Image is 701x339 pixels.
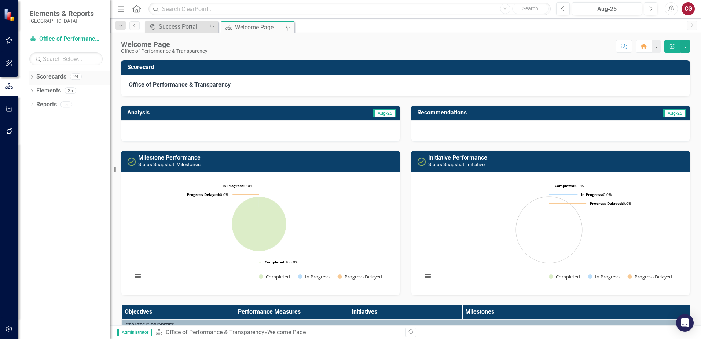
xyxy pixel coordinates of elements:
[187,192,228,197] text: 0.0%
[138,154,201,161] a: Milestone Performance
[265,259,285,265] tspan: Completed:
[36,73,66,81] a: Scorecards
[65,88,76,94] div: 25
[419,178,679,288] svg: Interactive chart
[36,101,57,109] a: Reports
[127,64,686,70] h3: Scorecard
[159,22,207,31] div: Success Portal
[259,273,290,280] button: Show Completed
[235,23,283,32] div: Welcome Page
[417,157,426,166] img: Completed
[682,2,695,15] button: CG
[117,329,152,336] span: Administrator
[223,183,245,188] tspan: In Progress:
[223,183,253,188] text: 0.0%
[522,6,538,11] span: Search
[29,52,103,65] input: Search Below...
[127,157,136,166] img: Completed
[555,183,575,188] tspan: Completed:
[166,329,264,336] a: Office of Performance & Transparency
[676,314,694,332] div: Open Intercom Messenger
[129,178,389,288] svg: Interactive chart
[428,154,487,161] a: Initiative Performance
[29,35,103,43] a: Office of Performance & Transparency
[70,74,82,80] div: 24
[338,273,383,280] button: Show Progress Delayed
[148,3,551,15] input: Search ClearPoint...
[298,273,330,280] button: Show In Progress
[428,161,485,167] small: Status Snapshot: Initiative
[581,192,603,197] tspan: In Progress:
[588,273,620,280] button: Show In Progress
[572,2,642,15] button: Aug-25
[138,161,201,167] small: Status Snapshot: Milestones
[60,101,72,107] div: 5
[4,8,16,21] img: ClearPoint Strategy
[581,192,612,197] text: 0.0%
[127,109,260,116] h3: Analysis
[129,178,392,288] div: Chart. Highcharts interactive chart.
[147,22,207,31] a: Success Portal
[232,197,286,251] path: Completed, 1.
[423,271,433,281] button: View chart menu, Chart
[265,259,298,265] text: 100.0%
[267,329,306,336] div: Welcome Page
[512,4,549,14] button: Search
[121,48,208,54] div: Office of Performance & Transparency
[187,192,220,197] tspan: Progress Delayed:
[155,328,400,337] div: »
[133,271,143,281] button: View chart menu, Chart
[417,109,601,116] h3: Recommendations
[628,273,673,280] button: Show Progress Delayed
[129,81,231,88] strong: Office of Performance & Transparency
[125,322,686,328] div: Strategic Priorities
[555,183,584,188] text: 0.0%
[575,5,639,14] div: Aug-25
[36,87,61,95] a: Elements
[373,109,396,117] span: Aug-25
[590,201,631,206] text: 0.0%
[549,273,580,280] button: Show Completed
[29,9,94,18] span: Elements & Reports
[419,178,682,288] div: Chart. Highcharts interactive chart.
[663,109,686,117] span: Aug-25
[29,18,94,24] small: [GEOGRAPHIC_DATA]
[121,40,208,48] div: Welcome Page
[590,201,623,206] tspan: Progress Delayed:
